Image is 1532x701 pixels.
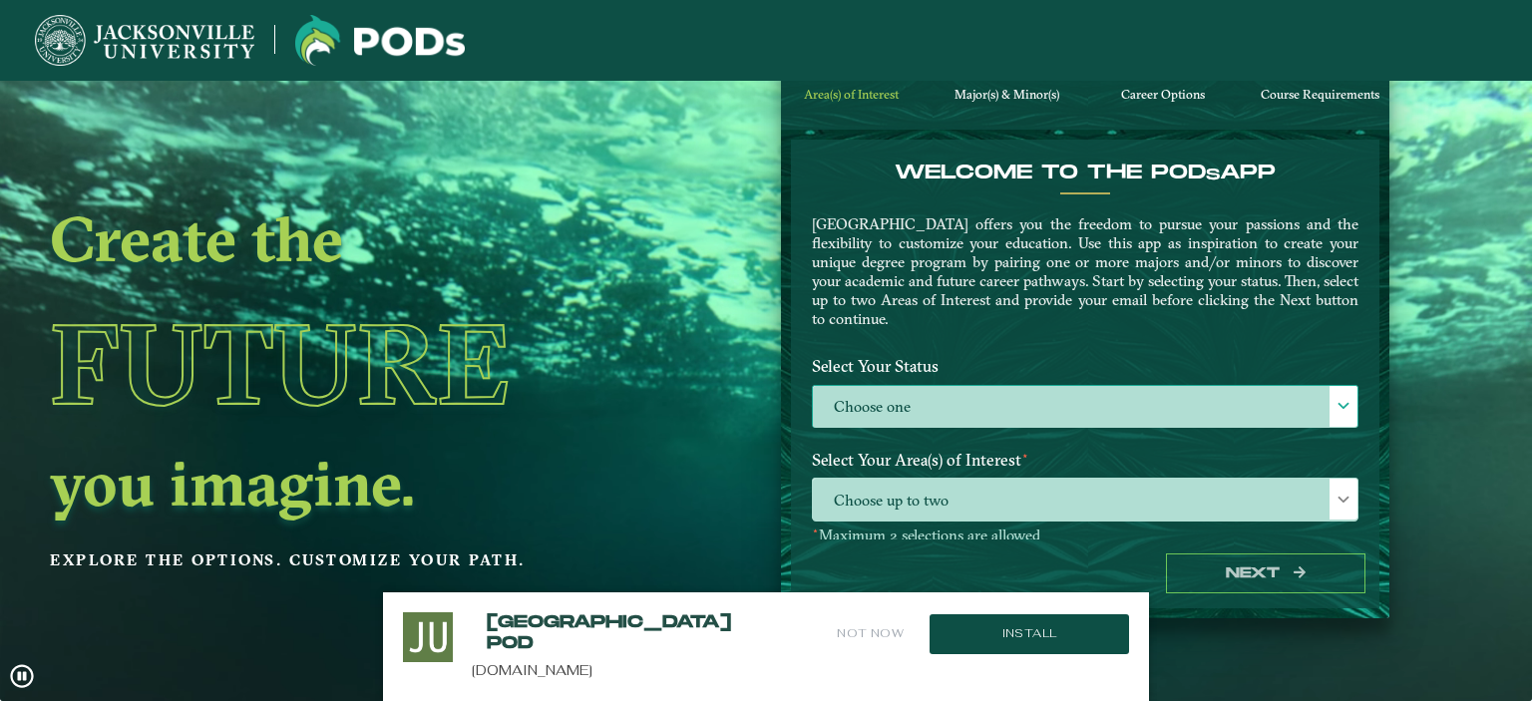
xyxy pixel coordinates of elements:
[1121,87,1205,102] span: Career Options
[1166,553,1365,594] button: Next
[930,614,1129,654] button: Install
[1206,166,1220,184] sub: s
[472,661,592,679] a: [DOMAIN_NAME]
[295,15,465,66] img: Jacksonville University logo
[813,386,1357,429] label: Choose one
[812,214,1358,328] p: [GEOGRAPHIC_DATA] offers you the freedom to pursue your passions and the flexibility to customize...
[487,612,695,653] h2: [GEOGRAPHIC_DATA] POD
[50,210,639,266] h2: Create the
[1261,87,1379,102] span: Course Requirements
[835,612,906,655] button: Not Now
[50,545,639,575] p: Explore the options. Customize your path.
[35,15,254,66] img: Jacksonville University logo
[812,526,1358,545] p: Maximum 2 selections are allowed
[50,455,639,511] h2: you imagine.
[813,479,1357,522] span: Choose up to two
[403,612,453,662] img: Install this Application?
[797,442,1373,479] label: Select Your Area(s) of Interest
[812,161,1358,184] h4: Welcome to the POD app
[797,348,1373,385] label: Select Your Status
[812,524,819,537] sup: ⋆
[955,87,1059,102] span: Major(s) & Minor(s)
[804,87,899,102] span: Area(s) of Interest
[1021,448,1029,463] sup: ⋆
[50,273,639,455] h1: Future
